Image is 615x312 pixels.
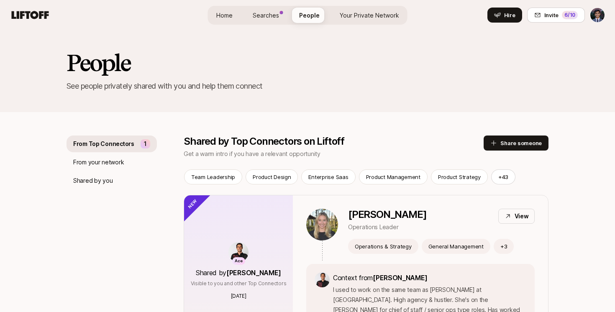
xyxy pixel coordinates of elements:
[487,8,522,23] button: Hire
[308,173,348,181] p: Enterprise Saas
[191,173,235,181] p: Team Leadership
[253,173,291,181] p: Product Design
[428,242,484,251] p: General Management
[216,11,233,20] span: Home
[231,292,246,300] p: [DATE]
[515,211,529,221] p: View
[333,8,406,23] a: Your Private Network
[494,239,514,254] button: +3
[333,272,526,283] p: Context from
[562,11,578,19] div: 6 /10
[504,11,515,19] span: Hire
[191,280,287,287] p: Visible to you and other Top Connectors
[292,8,326,23] a: People
[67,80,548,92] p: See people privately shared with you and help them connect
[340,11,399,20] span: Your Private Network
[590,8,605,23] button: Avi Saraf
[355,242,412,251] p: Operations & Strategy
[491,169,515,184] button: +43
[73,176,113,186] p: Shared by you
[299,11,320,20] span: People
[544,11,559,19] span: Invite
[210,8,239,23] a: Home
[246,8,286,23] a: Searches
[170,181,211,222] div: New
[348,222,426,232] p: Operations Leader
[196,267,281,278] p: Shared by
[306,209,338,240] img: 9b7f698e_ba64_456c_b983_8976e1755cd1.jpg
[73,157,124,167] p: From your network
[438,173,481,181] p: Product Strategy
[315,272,330,287] img: ACg8ocKfD4J6FzG9_HAYQ9B8sLvPSEBLQEDmbHTY_vjoi9sRmV9s2RKt=s160-c
[184,136,484,147] p: Shared by Top Connectors on Liftoff
[226,269,281,277] span: [PERSON_NAME]
[373,274,428,282] span: [PERSON_NAME]
[67,50,548,75] h2: People
[527,8,585,23] button: Invite6/10
[590,8,605,22] img: Avi Saraf
[73,139,134,149] p: From Top Connectors
[366,173,420,181] p: Product Management
[228,242,249,262] img: ACg8ocKfD4J6FzG9_HAYQ9B8sLvPSEBLQEDmbHTY_vjoi9sRmV9s2RKt=s160-c
[144,139,147,149] p: 1
[235,258,243,265] p: Ace
[184,149,484,159] p: Get a warm intro if you have a relevant opportunity
[348,209,426,220] p: [PERSON_NAME]
[484,136,548,151] button: Share someone
[253,11,279,20] span: Searches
